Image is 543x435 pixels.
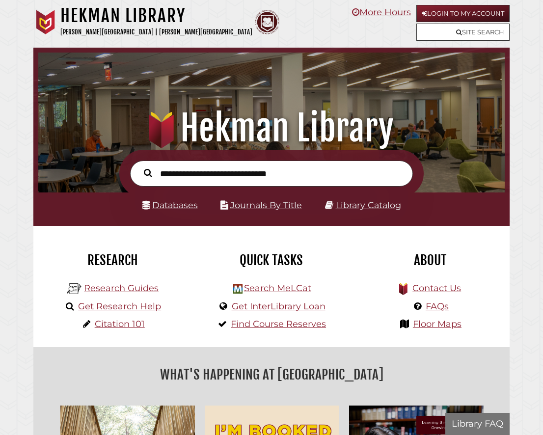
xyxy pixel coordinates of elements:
[412,283,461,294] a: Contact Us
[232,301,326,312] a: Get InterLibrary Loan
[139,166,157,179] button: Search
[67,281,81,296] img: Hekman Library Logo
[142,200,198,210] a: Databases
[60,27,252,38] p: [PERSON_NAME][GEOGRAPHIC_DATA] | [PERSON_NAME][GEOGRAPHIC_DATA]
[413,319,462,329] a: Floor Maps
[416,5,510,22] a: Login to My Account
[426,301,449,312] a: FAQs
[336,200,401,210] a: Library Catalog
[95,319,145,329] a: Citation 101
[231,319,326,329] a: Find Course Reserves
[199,252,343,269] h2: Quick Tasks
[41,252,185,269] h2: Research
[352,7,411,18] a: More Hours
[233,284,243,294] img: Hekman Library Logo
[41,363,502,386] h2: What's Happening at [GEOGRAPHIC_DATA]
[60,5,252,27] h1: Hekman Library
[255,10,279,34] img: Calvin Theological Seminary
[84,283,159,294] a: Research Guides
[358,252,502,269] h2: About
[244,283,311,294] a: Search MeLCat
[230,200,302,210] a: Journals By Title
[416,24,510,41] a: Site Search
[47,107,497,150] h1: Hekman Library
[78,301,161,312] a: Get Research Help
[144,169,152,178] i: Search
[33,10,58,34] img: Calvin University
